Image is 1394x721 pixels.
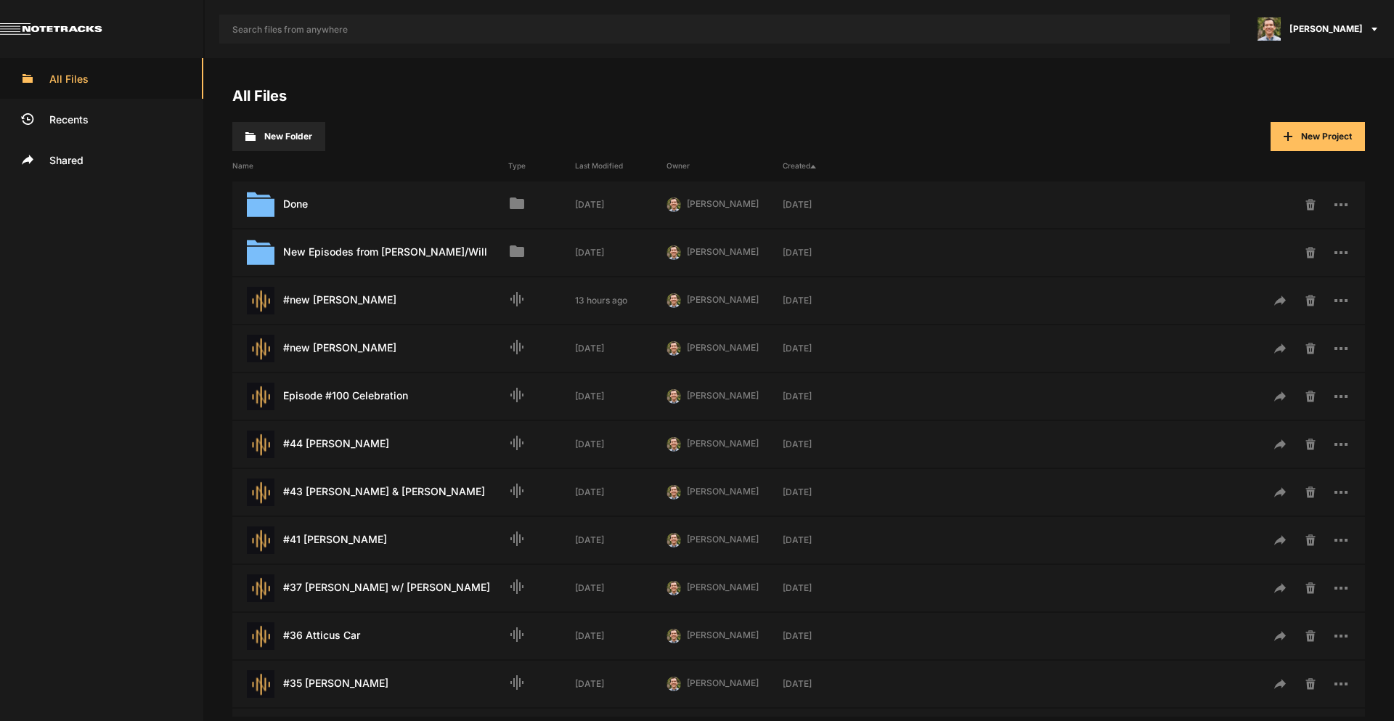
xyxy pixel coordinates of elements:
[232,574,508,602] div: #37 [PERSON_NAME] w/ [PERSON_NAME]
[575,342,667,355] div: [DATE]
[575,582,667,595] div: [DATE]
[667,197,681,212] img: 424769395311cb87e8bb3f69157a6d24
[1271,122,1365,151] button: New Project
[508,243,526,260] mat-icon: Folder
[232,191,508,219] div: Done
[783,534,874,547] div: [DATE]
[1258,17,1281,41] img: 424769395311cb87e8bb3f69157a6d24
[687,198,759,209] span: [PERSON_NAME]
[783,486,874,499] div: [DATE]
[247,335,274,362] img: star-track.png
[247,239,274,266] img: folder.svg
[247,622,274,650] img: star-track.png
[247,670,274,698] img: star-track.png
[232,122,325,151] button: New Folder
[232,383,508,410] div: Episode #100 Celebration
[667,341,681,356] img: 424769395311cb87e8bb3f69157a6d24
[508,290,526,308] mat-icon: Audio
[687,677,759,688] span: [PERSON_NAME]
[687,342,759,353] span: [PERSON_NAME]
[575,198,667,211] div: [DATE]
[575,294,667,307] div: 13 hours ago
[575,246,667,259] div: [DATE]
[575,677,667,691] div: [DATE]
[508,626,526,643] mat-icon: Audio
[232,622,508,650] div: #36 Atticus Car
[783,630,874,643] div: [DATE]
[1289,23,1363,36] span: [PERSON_NAME]
[232,526,508,554] div: #41 [PERSON_NAME]
[687,390,759,401] span: [PERSON_NAME]
[575,534,667,547] div: [DATE]
[508,482,526,500] mat-icon: Audio
[667,677,681,691] img: 424769395311cb87e8bb3f69157a6d24
[783,438,874,451] div: [DATE]
[667,581,681,595] img: 424769395311cb87e8bb3f69157a6d24
[783,294,874,307] div: [DATE]
[247,526,274,554] img: star-track.png
[687,534,759,545] span: [PERSON_NAME]
[508,338,526,356] mat-icon: Audio
[575,486,667,499] div: [DATE]
[667,485,681,500] img: 424769395311cb87e8bb3f69157a6d24
[783,160,874,171] div: Created
[232,239,508,266] div: New Episodes from [PERSON_NAME]/Will
[232,287,508,314] div: #new [PERSON_NAME]
[575,390,667,403] div: [DATE]
[247,431,274,458] img: star-track.png
[667,389,681,404] img: 424769395311cb87e8bb3f69157a6d24
[247,191,274,219] img: folder.svg
[667,245,681,260] img: 424769395311cb87e8bb3f69157a6d24
[247,287,274,314] img: star-track.png
[783,246,874,259] div: [DATE]
[667,437,681,452] img: 424769395311cb87e8bb3f69157a6d24
[783,677,874,691] div: [DATE]
[687,486,759,497] span: [PERSON_NAME]
[783,390,874,403] div: [DATE]
[687,630,759,640] span: [PERSON_NAME]
[219,15,1230,44] input: Search files from anywhere
[783,198,874,211] div: [DATE]
[232,670,508,698] div: #35 [PERSON_NAME]
[687,438,759,449] span: [PERSON_NAME]
[667,160,783,171] div: Owner
[247,478,274,506] img: star-track.png
[783,582,874,595] div: [DATE]
[232,87,287,105] a: All Files
[232,160,508,171] div: Name
[232,431,508,458] div: #44 [PERSON_NAME]
[1301,131,1352,142] span: New Project
[667,533,681,547] img: 424769395311cb87e8bb3f69157a6d24
[667,629,681,643] img: 424769395311cb87e8bb3f69157a6d24
[575,160,667,171] div: Last Modified
[247,574,274,602] img: star-track.png
[508,674,526,691] mat-icon: Audio
[783,342,874,355] div: [DATE]
[508,578,526,595] mat-icon: Audio
[687,294,759,305] span: [PERSON_NAME]
[508,530,526,547] mat-icon: Audio
[667,293,681,308] img: 424769395311cb87e8bb3f69157a6d24
[232,335,508,362] div: #new [PERSON_NAME]
[575,630,667,643] div: [DATE]
[508,195,526,212] mat-icon: Folder
[232,478,508,506] div: #43 [PERSON_NAME] & [PERSON_NAME]
[687,582,759,592] span: [PERSON_NAME]
[508,386,526,404] mat-icon: Audio
[575,438,667,451] div: [DATE]
[508,434,526,452] mat-icon: Audio
[687,246,759,257] span: [PERSON_NAME]
[247,383,274,410] img: star-track.png
[508,160,575,171] div: Type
